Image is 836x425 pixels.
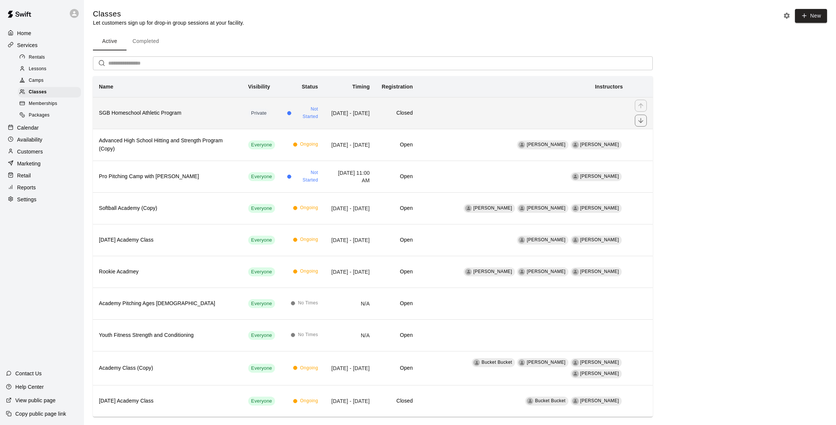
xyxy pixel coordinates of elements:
span: No Times [298,331,318,339]
button: New [795,9,827,23]
span: Lessons [29,65,47,73]
h6: [DATE] Academy Class [99,397,236,405]
div: Christina Carvatta [518,205,525,212]
div: Mike Livoti [572,398,579,404]
h6: SGB Homeschool Athletic Program [99,109,236,117]
td: [DATE] - [DATE] [324,192,375,224]
div: Shaun Garceau [572,173,579,180]
div: This service is visible to all of your customers [248,172,275,181]
h6: Pro Pitching Camp with [PERSON_NAME] [99,173,236,181]
td: N/A [324,288,375,319]
h6: Softball Academy (Copy) [99,204,236,212]
b: Timing [352,84,370,90]
span: [PERSON_NAME] [580,237,619,242]
div: Isaiah Nelson [572,370,579,377]
span: Ongoing [300,268,318,275]
div: Shaun Garceau [518,142,525,148]
p: Customers [17,148,43,155]
p: Home [17,30,31,37]
h6: Academy Pitching Ages [DEMOGRAPHIC_DATA] [99,300,236,308]
span: Bucket Bucket [481,360,512,365]
span: Everyone [248,398,275,405]
a: Memberships [18,98,84,110]
span: Everyone [248,300,275,307]
b: Registration [382,84,413,90]
div: Camps [18,75,81,86]
span: Classes [29,89,47,96]
p: Settings [17,196,37,203]
div: AJ Mazzella [572,359,579,366]
h6: Open [382,204,413,212]
div: This service is visible to all of your customers [248,299,275,308]
span: Everyone [248,269,275,276]
span: Not Started [294,106,318,121]
span: [PERSON_NAME] [580,142,619,147]
span: [PERSON_NAME] [527,269,565,274]
div: Lessons [18,64,81,74]
div: Sam Vidal [572,205,579,212]
a: Classes [18,87,84,98]
span: [PERSON_NAME] [527,205,565,211]
div: Reports [6,182,78,193]
a: Rentals [18,52,84,63]
div: Bucket Bucket [527,398,533,404]
div: This service is visible to all of your customers [248,364,275,373]
div: Matt Domiam [572,237,579,243]
p: Let customers sign up for drop-in group sessions at your facility. [93,19,244,27]
span: Everyone [248,173,275,180]
span: [PERSON_NAME] [527,360,565,365]
div: This service is visible to all of your customers [248,267,275,276]
h6: Open [382,331,413,339]
span: [PERSON_NAME] [473,269,512,274]
span: [PERSON_NAME] [580,360,619,365]
div: Isaiah Nelson [572,142,579,148]
div: Retail [6,170,78,181]
span: Everyone [248,142,275,149]
div: Mike Livoti [465,269,472,275]
td: [DATE] - [DATE] [324,97,375,129]
div: AJ Mazzella [518,269,525,275]
b: Instructors [595,84,623,90]
span: Rentals [29,54,45,61]
div: Mike Livoti [518,359,525,366]
p: Calendar [17,124,39,131]
h6: Academy Class (Copy) [99,364,236,372]
p: Retail [17,172,31,179]
h6: Open [382,268,413,276]
td: [DATE] - [DATE] [324,256,375,288]
h6: Open [382,364,413,372]
td: N/A [324,319,375,351]
a: Services [6,40,78,51]
div: Sabrina Diaz [572,269,579,275]
span: Everyone [248,332,275,339]
span: [PERSON_NAME] [473,205,512,211]
a: Home [6,28,78,39]
p: Contact Us [15,370,42,377]
div: This service is visible to all of your customers [248,204,275,213]
a: Packages [18,110,84,121]
h6: Open [382,173,413,181]
span: Ongoing [300,141,318,148]
div: This service is hidden, and can only be accessed via a direct link [248,109,270,118]
button: Active [93,32,127,50]
p: Reports [17,184,36,191]
h6: Closed [382,109,413,117]
td: [DATE] - [DATE] [324,385,375,417]
td: [DATE] - [DATE] [324,351,375,385]
span: Not Started [294,169,318,184]
p: Help Center [15,383,44,391]
b: Visibility [248,84,270,90]
span: [PERSON_NAME] [527,237,565,242]
a: Availability [6,134,78,145]
h5: Classes [93,9,244,19]
span: Ongoing [300,204,318,212]
a: Marketing [6,158,78,169]
p: Services [17,41,38,49]
a: Lessons [18,63,84,75]
h6: Open [382,236,413,244]
span: Everyone [248,237,275,244]
h6: Rookie Acadmey [99,268,236,276]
